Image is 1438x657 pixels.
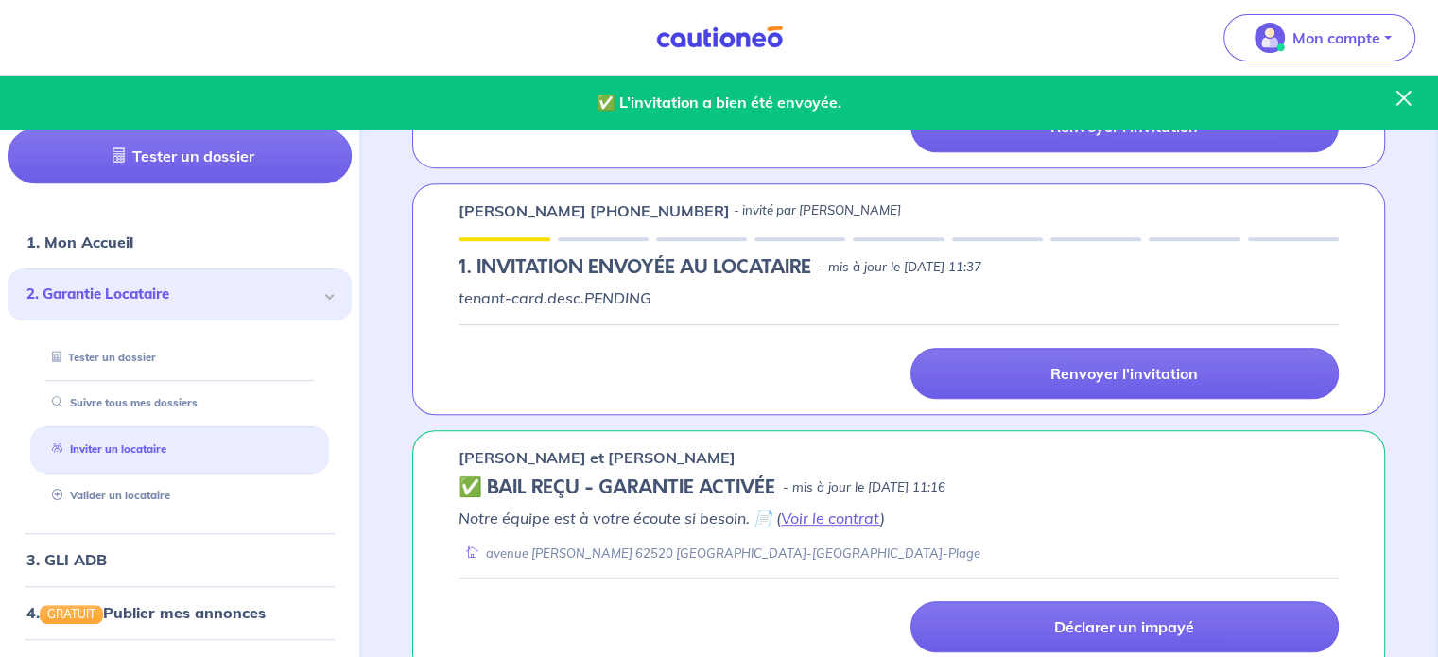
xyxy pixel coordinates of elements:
[1050,364,1198,383] p: Renvoyer l'invitation
[8,224,352,262] div: 1. Mon Accueil
[30,435,329,466] div: Inviter un locataire
[783,478,945,497] p: - mis à jour le [DATE] 11:16
[1223,14,1415,61] button: illu_account_valid_menu.svgMon compte
[459,476,775,499] h5: ✅ BAIL REÇU - GARANTIE ACTIVÉE
[8,130,352,184] a: Tester un dossier
[734,201,901,220] p: - invité par [PERSON_NAME]
[459,256,1339,279] div: state: PENDING, Context:
[26,285,319,306] span: 2. Garantie Locataire
[30,389,329,420] div: Suivre tous mes dossiers
[781,509,880,527] a: Voir le contrat
[1054,617,1194,636] p: Déclarer un impayé
[910,601,1339,652] a: Déclarer un impayé
[26,233,133,252] a: 1. Mon Accueil
[8,594,352,631] div: 4.GRATUITPublier mes annonces
[30,342,329,373] div: Tester un dossier
[459,199,730,222] p: [PERSON_NAME] [PHONE_NUMBER]
[26,603,266,622] a: 4.GRATUITPublier mes annonces
[819,258,981,277] p: - mis à jour le [DATE] 11:37
[649,26,790,49] img: Cautioneo
[8,269,352,321] div: 2. Garantie Locataire
[44,351,156,364] a: Tester un dossier
[459,545,980,562] div: avenue [PERSON_NAME] 62520 [GEOGRAPHIC_DATA]-[GEOGRAPHIC_DATA]-Plage
[8,541,352,579] div: 3. GLI ADB
[1255,23,1285,53] img: illu_account_valid_menu.svg
[459,476,1339,499] div: state: CONTRACT-VALIDATED, Context: IN-MANAGEMENT,IS-GL-CAUTION
[459,256,811,279] h5: 1.︎ INVITATION ENVOYÉE AU LOCATAIRE
[1292,26,1380,49] p: Mon compte
[459,446,736,469] p: [PERSON_NAME] et [PERSON_NAME]
[910,348,1339,399] a: Renvoyer l'invitation
[459,286,1339,309] p: tenant-card.desc.PENDING
[44,443,166,457] a: Inviter un locataire
[26,550,107,569] a: 3. GLI ADB
[30,481,329,512] div: Valider un locataire
[44,397,198,410] a: Suivre tous mes dossiers
[44,490,170,503] a: Valider un locataire
[459,509,885,527] em: Notre équipe est à votre écoute si besoin. 📄 ( )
